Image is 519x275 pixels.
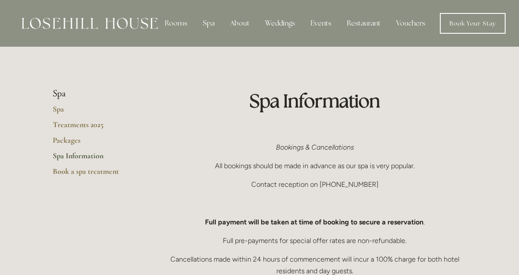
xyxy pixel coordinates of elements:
[53,151,135,166] a: Spa Information
[340,15,388,32] div: Restaurant
[389,15,432,32] a: Vouchers
[53,166,135,182] a: Book a spa treatment
[440,13,506,34] a: Book Your Stay
[163,160,466,172] p: All bookings should be made in advance as our spa is very popular.
[53,88,135,99] li: Spa
[223,15,256,32] div: About
[163,235,466,246] p: Full pre-payments for special offer rates are non-refundable.
[158,15,194,32] div: Rooms
[163,216,466,228] p: .
[22,18,158,29] img: Losehill House
[196,15,221,32] div: Spa
[205,218,423,226] strong: Full payment will be taken at time of booking to secure a reservation
[250,89,380,112] strong: Spa Information
[53,120,135,135] a: Treatments 2025
[163,179,466,190] p: Contact reception on [PHONE_NUMBER]
[53,104,135,120] a: Spa
[276,143,354,151] em: Bookings & Cancellations
[304,15,338,32] div: Events
[258,15,302,32] div: Weddings
[53,135,135,151] a: Packages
